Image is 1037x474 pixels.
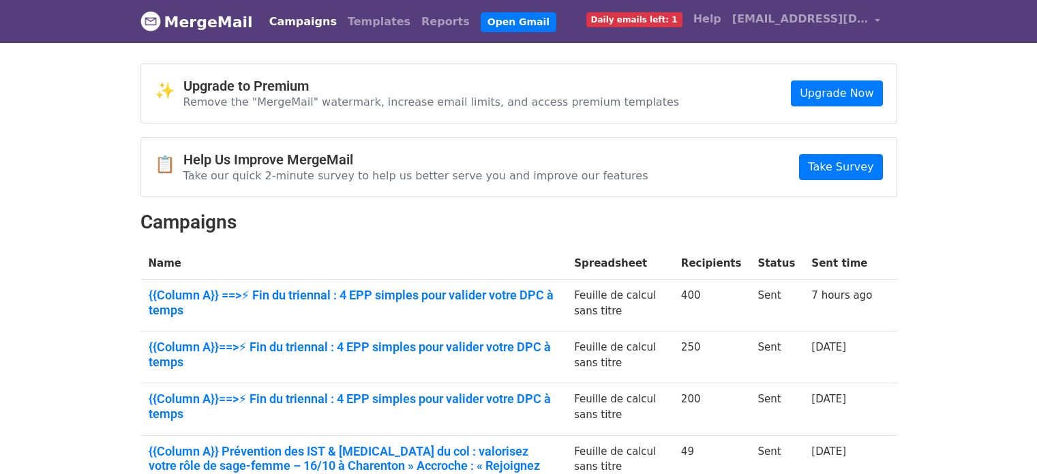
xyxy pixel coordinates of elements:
a: {{Column A}}==>⚡ Fin du triennal : 4 EPP simples pour valider votre DPC à temps [149,340,558,369]
a: MergeMail [140,8,253,36]
td: Sent [749,331,803,383]
td: Feuille de calcul sans titre [566,280,673,331]
a: Daily emails left: 1 [581,5,688,33]
td: Feuille de calcul sans titre [566,331,673,383]
a: Reports [416,8,475,35]
span: [EMAIL_ADDRESS][DOMAIN_NAME] [732,11,869,27]
a: Open Gmail [481,12,556,32]
a: 7 hours ago [811,289,872,301]
a: [EMAIL_ADDRESS][DOMAIN_NAME] [727,5,886,38]
a: {{Column A}}==>⚡ Fin du triennal : 4 EPP simples pour valider votre DPC à temps [149,391,558,421]
th: Status [749,248,803,280]
td: 400 [673,280,750,331]
span: 📋 [155,155,183,175]
h4: Upgrade to Premium [183,78,680,94]
a: {{Column A}} ==>⚡ Fin du triennal : 4 EPP simples pour valider votre DPC à temps [149,288,558,317]
th: Spreadsheet [566,248,673,280]
a: Take Survey [799,154,882,180]
h2: Campaigns [140,211,897,234]
th: Name [140,248,567,280]
p: Remove the "MergeMail" watermark, increase email limits, and access premium templates [183,95,680,109]
a: Campaigns [264,8,342,35]
a: [DATE] [811,445,846,458]
td: Sent [749,383,803,435]
th: Recipients [673,248,750,280]
th: Sent time [803,248,880,280]
img: MergeMail logo [140,11,161,31]
a: Upgrade Now [791,80,882,106]
td: Sent [749,280,803,331]
a: [DATE] [811,341,846,353]
a: [DATE] [811,393,846,405]
p: Take our quick 2-minute survey to help us better serve you and improve our features [183,168,648,183]
a: Templates [342,8,416,35]
span: Daily emails left: 1 [586,12,682,27]
span: ✨ [155,81,183,101]
a: Help [688,5,727,33]
td: 200 [673,383,750,435]
h4: Help Us Improve MergeMail [183,151,648,168]
td: 250 [673,331,750,383]
td: Feuille de calcul sans titre [566,383,673,435]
